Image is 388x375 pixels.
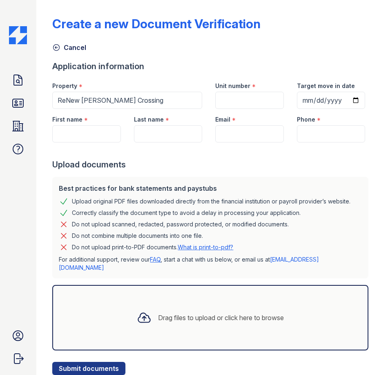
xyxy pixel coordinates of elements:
[178,244,233,251] a: What is print-to-pdf?
[52,362,125,375] button: Submit documents
[52,115,83,124] label: First name
[150,256,161,263] a: FAQ
[52,82,77,90] label: Property
[59,255,362,272] p: For additional support, review our , start a chat with us below, or email us at
[297,115,315,124] label: Phone
[72,197,350,206] div: Upload original PDF files downloaded directly from the financial institution or payroll provider’...
[72,243,233,251] p: Do not upload print-to-PDF documents.
[72,219,289,229] div: Do not upload scanned, redacted, password protected, or modified documents.
[52,159,372,170] div: Upload documents
[52,43,86,52] a: Cancel
[52,61,372,72] div: Application information
[9,26,27,44] img: CE_Icon_Blue-c292c112584629df590d857e76928e9f676e5b41ef8f769ba2f05ee15b207248.png
[134,115,164,124] label: Last name
[72,208,301,218] div: Correctly classify the document type to avoid a delay in processing your application.
[297,82,355,90] label: Target move in date
[59,183,362,193] div: Best practices for bank statements and paystubs
[215,115,230,124] label: Email
[52,16,261,31] div: Create a new Document Verification
[215,82,250,90] label: Unit number
[72,231,203,241] div: Do not combine multiple documents into one file.
[158,313,284,323] div: Drag files to upload or click here to browse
